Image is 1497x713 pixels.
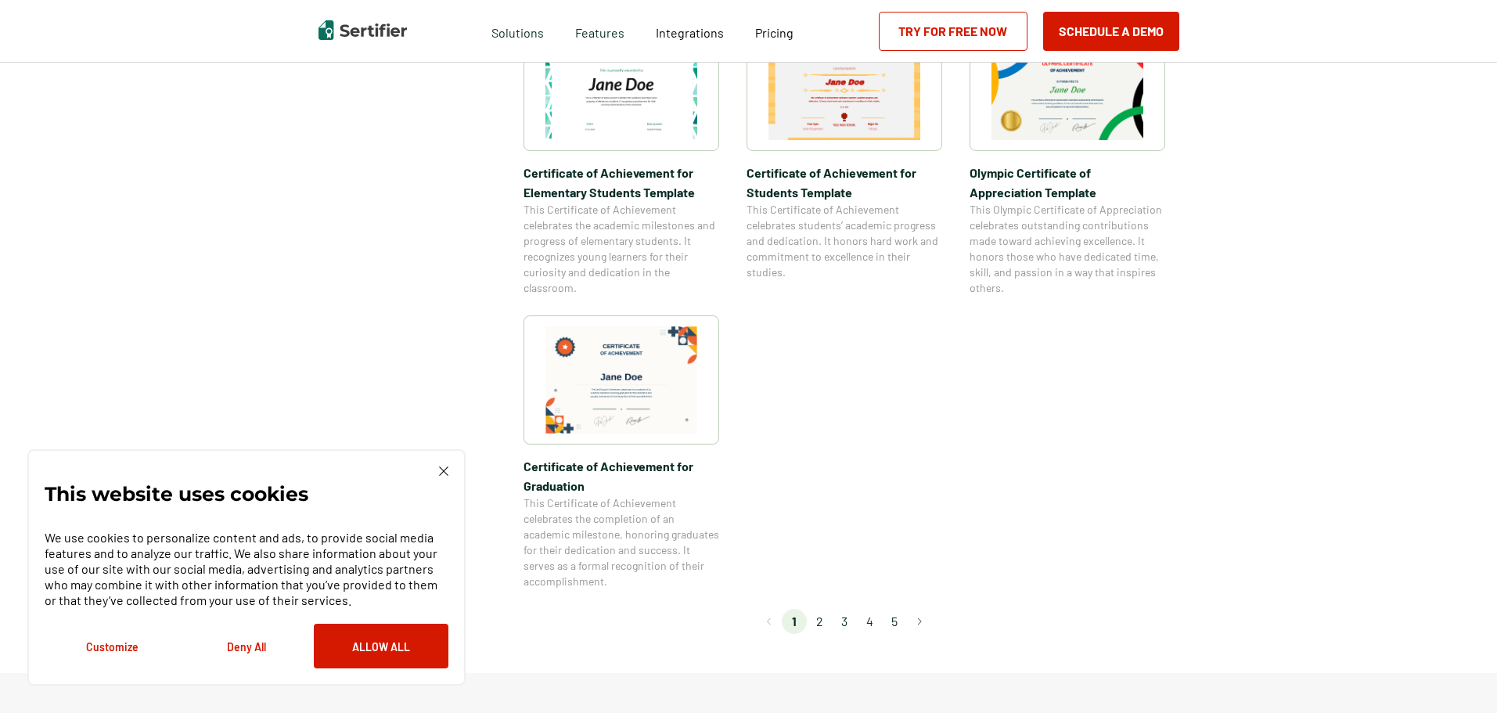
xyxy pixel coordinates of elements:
[970,22,1165,296] a: Olympic Certificate of Appreciation​ TemplateOlympic Certificate of Appreciation​ TemplateThis Ol...
[970,163,1165,202] span: Olympic Certificate of Appreciation​ Template
[524,202,719,296] span: This Certificate of Achievement celebrates the academic milestones and progress of elementary stu...
[747,202,942,280] span: This Certificate of Achievement celebrates students’ academic progress and dedication. It honors ...
[524,22,719,296] a: Certificate of Achievement for Elementary Students TemplateCertificate of Achievement for Element...
[314,624,448,668] button: Allow All
[524,456,719,495] span: Certificate of Achievement for Graduation
[807,609,832,634] li: page 2
[768,33,920,140] img: Certificate of Achievement for Students Template
[1043,12,1179,51] button: Schedule a Demo
[656,21,724,41] a: Integrations
[879,12,1027,51] a: Try for Free Now
[907,609,932,634] button: Go to next page
[45,486,308,502] p: This website uses cookies
[857,609,882,634] li: page 4
[524,495,719,589] span: This Certificate of Achievement celebrates the completion of an academic milestone, honoring grad...
[1419,638,1497,713] iframe: Chat Widget
[524,163,719,202] span: Certificate of Achievement for Elementary Students Template
[882,609,907,634] li: page 5
[45,624,179,668] button: Customize
[757,609,782,634] button: Go to previous page
[318,20,407,40] img: Sertifier | Digital Credentialing Platform
[439,466,448,476] img: Cookie Popup Close
[832,609,857,634] li: page 3
[545,326,697,434] img: Certificate of Achievement for Graduation
[991,33,1143,140] img: Olympic Certificate of Appreciation​ Template
[491,21,544,41] span: Solutions
[970,202,1165,296] span: This Olympic Certificate of Appreciation celebrates outstanding contributions made toward achievi...
[575,21,624,41] span: Features
[524,315,719,589] a: Certificate of Achievement for GraduationCertificate of Achievement for GraduationThis Certificat...
[755,25,793,40] span: Pricing
[179,624,314,668] button: Deny All
[545,33,697,140] img: Certificate of Achievement for Elementary Students Template
[747,163,942,202] span: Certificate of Achievement for Students Template
[747,22,942,296] a: Certificate of Achievement for Students TemplateCertificate of Achievement for Students TemplateT...
[656,25,724,40] span: Integrations
[755,21,793,41] a: Pricing
[782,609,807,634] li: page 1
[45,530,448,608] p: We use cookies to personalize content and ads, to provide social media features and to analyze ou...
